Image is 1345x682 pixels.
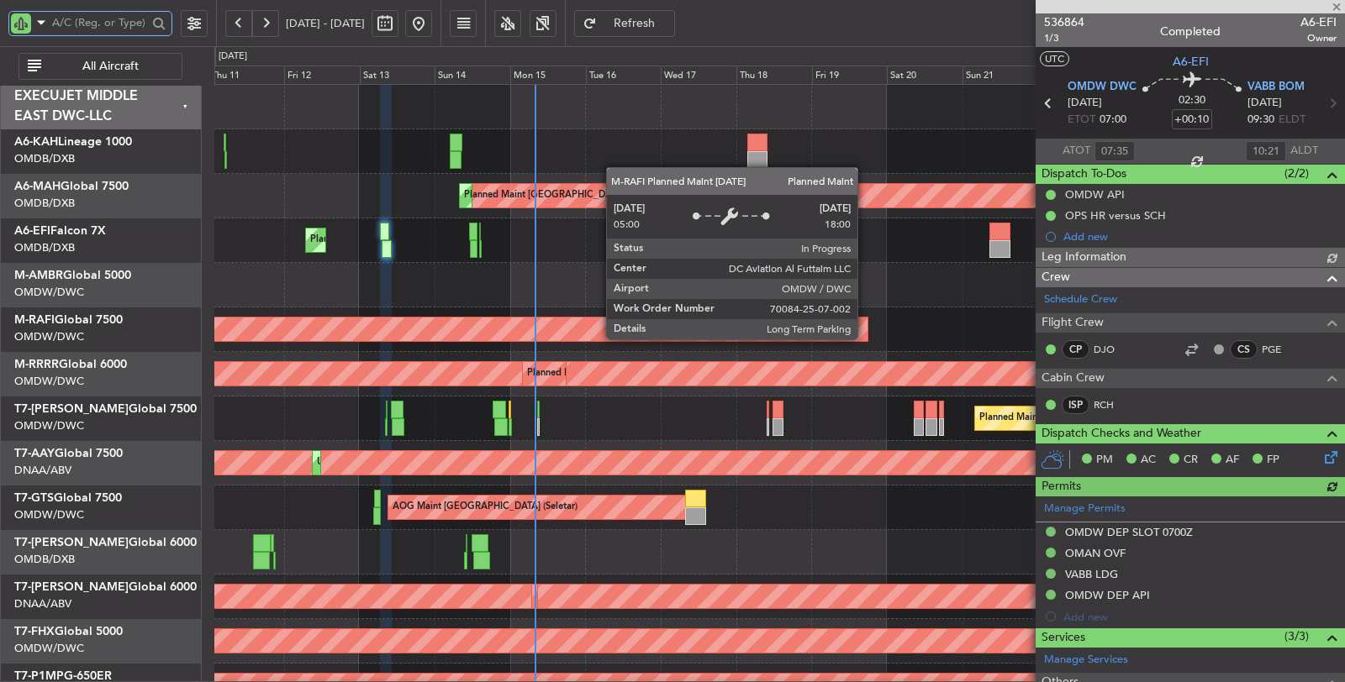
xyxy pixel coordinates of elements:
span: Cabin Crew [1042,369,1105,388]
span: 536864 [1044,13,1084,31]
span: Owner [1300,31,1337,45]
a: T7-FHXGlobal 5000 [14,626,123,637]
span: T7-[PERSON_NAME] [14,581,129,593]
a: M-RAFIGlobal 7500 [14,314,123,326]
a: T7-[PERSON_NAME]Global 6000 [14,537,197,548]
div: Planned Maint Dubai (Al Maktoum Intl) [536,584,702,609]
a: OMDW/DWC [14,507,84,522]
div: Planned Maint Dubai (Al Maktoum Intl) [979,406,1145,431]
span: (3/3) [1284,627,1309,645]
a: DNAA/ABV [14,463,71,478]
a: T7-P1MPG-650ER [14,670,112,682]
div: Tue 16 [586,66,662,86]
a: A6-MAHGlobal 7500 [14,181,129,192]
span: [DATE] [1247,95,1282,112]
a: OMDW/DWC [14,418,84,433]
div: AOG Maint [GEOGRAPHIC_DATA] (Seletar) [393,495,578,520]
div: Thu 18 [736,66,812,86]
div: Planned Maint Dubai (Al Maktoum Intl) [310,228,476,253]
div: Planned Maint [GEOGRAPHIC_DATA] ([GEOGRAPHIC_DATA] Intl) [464,183,745,208]
span: M-AMBR [14,270,63,281]
span: CR [1184,452,1198,469]
span: Refresh [600,18,669,29]
span: 07:00 [1100,112,1126,129]
span: Dispatch Checks and Weather [1042,424,1201,443]
a: Schedule Crew [1044,291,1117,308]
span: T7-FHX [14,626,55,637]
span: OMDW DWC [1068,79,1137,96]
a: PGE [1262,342,1300,357]
div: Fri 12 [284,66,360,86]
span: A6-MAH [14,181,61,192]
a: T7-AAYGlobal 7500 [14,448,123,459]
span: VABB BOM [1247,79,1305,96]
span: M-RAFI [14,314,55,326]
a: OMDB/DXB [14,151,75,166]
span: 09:30 [1247,112,1274,129]
button: All Aircraft [18,53,182,80]
span: Flight Crew [1042,313,1104,333]
div: CS [1230,340,1258,359]
span: 1/3 [1044,31,1084,45]
div: CP [1062,340,1089,359]
a: OMDB/DXB [14,240,75,255]
div: Sun 21 [963,66,1038,86]
span: ALDT [1290,143,1318,160]
span: ATOT [1063,143,1090,160]
span: Dispatch To-Dos [1042,165,1126,184]
span: T7-[PERSON_NAME] [14,403,129,415]
span: AF [1226,452,1239,469]
span: [DATE] [1068,95,1102,112]
div: Add new [1063,229,1337,244]
a: OMDW/DWC [14,374,84,389]
div: Sun 14 [435,66,510,86]
span: All Aircraft [45,60,177,72]
span: PM [1096,452,1113,469]
span: 02:30 [1179,92,1205,109]
a: DJO [1094,342,1131,357]
span: T7-[PERSON_NAME] [14,537,129,548]
a: T7-GTSGlobal 7500 [14,492,122,504]
input: A/C (Reg. or Type) [52,10,147,35]
a: OMDB/DXB [14,196,75,211]
button: Refresh [574,10,675,37]
div: [DATE] [219,50,247,64]
span: ELDT [1279,112,1305,129]
span: Services [1042,628,1085,648]
span: A6-EFI [14,225,50,237]
div: ISP [1062,396,1089,414]
a: A6-EFIFalcon 7X [14,225,106,237]
button: UTC [1040,51,1069,66]
div: Fri 19 [812,66,888,86]
div: Sat 20 [887,66,963,86]
span: T7-GTS [14,492,54,504]
span: ETOT [1068,112,1095,129]
span: Crew [1042,268,1070,287]
span: FP [1267,452,1279,469]
a: DNAA/ABV [14,596,71,611]
div: OMDW API [1065,187,1125,202]
a: M-RRRRGlobal 6000 [14,359,127,370]
a: T7-[PERSON_NAME]Global 6000 [14,581,197,593]
div: Mon 15 [510,66,586,86]
a: Manage Services [1044,652,1128,669]
div: Wed 17 [661,66,736,86]
a: A6-KAHLineage 1000 [14,136,132,148]
span: AC [1141,452,1156,469]
span: T7-P1MP [14,670,64,682]
a: OMDW/DWC [14,329,84,344]
div: Unplanned Maint [GEOGRAPHIC_DATA] (Al Maktoum Intl) [317,450,566,475]
span: T7-AAY [14,448,55,459]
a: M-AMBRGlobal 5000 [14,270,131,281]
div: Sat 13 [360,66,435,86]
a: T7-[PERSON_NAME]Global 7500 [14,403,197,415]
a: OMDB/DXB [14,552,75,567]
a: OMDW/DWC [14,285,84,300]
span: [DATE] - [DATE] [286,16,365,31]
span: A6-EFI [1173,53,1209,71]
div: OPS HR versus SCH [1065,208,1166,223]
a: OMDW/DWC [14,641,84,656]
span: A6-EFI [1300,13,1337,31]
a: RCH [1094,397,1131,412]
